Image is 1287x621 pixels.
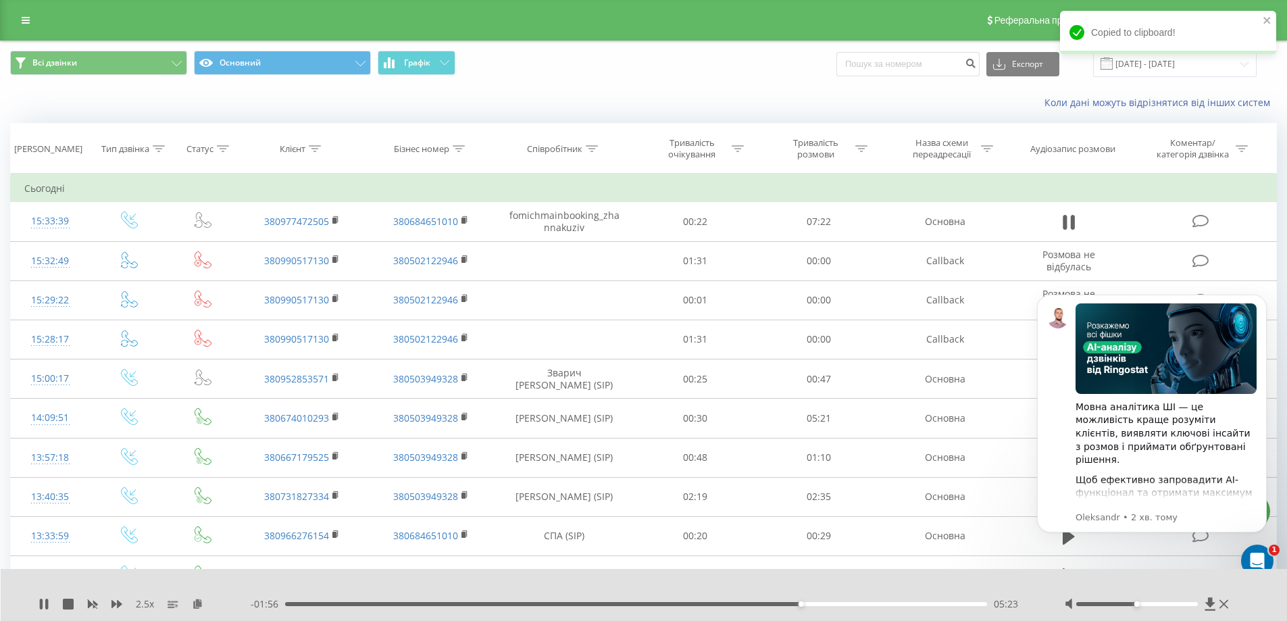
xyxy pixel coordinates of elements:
[880,516,1009,555] td: Основна
[757,516,881,555] td: 00:29
[1263,15,1272,28] button: close
[264,254,329,267] a: 380990517130
[780,137,852,160] div: Тривалість розмови
[10,51,187,75] button: Всі дзвінки
[880,359,1009,399] td: Основна
[880,280,1009,320] td: Callback
[24,562,76,589] div: 13:33:04
[495,399,634,438] td: [PERSON_NAME] (SIP)
[634,438,757,477] td: 00:48
[634,320,757,359] td: 01:31
[634,359,757,399] td: 00:25
[264,529,329,542] a: 380966276154
[378,51,455,75] button: Графік
[905,137,978,160] div: Назва схеми переадресації
[280,143,305,155] div: Клієнт
[186,143,213,155] div: Статус
[24,445,76,471] div: 13:57:18
[757,359,881,399] td: 00:47
[757,399,881,438] td: 05:21
[24,208,76,234] div: 15:33:39
[1241,545,1273,577] iframe: Intercom live chat
[527,143,582,155] div: Співробітник
[656,137,728,160] div: Тривалість очікування
[194,51,371,75] button: Основний
[757,202,881,241] td: 07:22
[757,241,881,280] td: 00:00
[757,556,881,595] td: 01:30
[393,451,458,464] a: 380503949328
[994,15,1094,26] span: Реферальна програма
[634,241,757,280] td: 01:31
[24,248,76,274] div: 15:32:49
[634,399,757,438] td: 00:30
[32,57,77,68] span: Всі дзвінки
[264,372,329,385] a: 380952853571
[394,143,449,155] div: Бізнес номер
[634,280,757,320] td: 00:01
[393,412,458,424] a: 380503949328
[757,438,881,477] td: 01:10
[757,320,881,359] td: 00:00
[264,451,329,464] a: 380667179525
[393,215,458,228] a: 380684651010
[1030,143,1115,155] div: Аудіозапис розмови
[880,202,1009,241] td: Основна
[836,52,980,76] input: Пошук за номером
[1044,96,1277,109] a: Коли дані можуть відрізнятися вiд інших систем
[634,202,757,241] td: 00:22
[24,484,76,510] div: 13:40:35
[495,359,634,399] td: Зварич [PERSON_NAME] (SIP)
[880,399,1009,438] td: Основна
[1269,545,1280,555] span: 1
[264,412,329,424] a: 380674010293
[495,516,634,555] td: СПА (SIP)
[495,556,634,595] td: [PERSON_NAME] (SIP)
[880,477,1009,516] td: Основна
[757,280,881,320] td: 00:00
[880,556,1009,595] td: Основна
[1042,248,1095,273] span: Розмова не відбулась
[404,58,430,68] span: Графік
[264,332,329,345] a: 380990517130
[634,516,757,555] td: 00:20
[393,372,458,385] a: 380503949328
[880,320,1009,359] td: Callback
[634,477,757,516] td: 02:19
[14,143,82,155] div: [PERSON_NAME]
[136,597,154,611] span: 2.5 x
[393,293,458,306] a: 380502122946
[880,241,1009,280] td: Callback
[1017,274,1287,585] iframe: Intercom notifications повідомлення
[986,52,1059,76] button: Експорт
[757,477,881,516] td: 02:35
[251,597,285,611] span: - 01:56
[264,490,329,503] a: 380731827334
[1153,137,1232,160] div: Коментар/категорія дзвінка
[1060,11,1276,54] div: Copied to clipboard!
[101,143,149,155] div: Тип дзвінка
[24,523,76,549] div: 13:33:59
[994,597,1018,611] span: 05:23
[798,601,803,607] div: Accessibility label
[24,326,76,353] div: 15:28:17
[393,490,458,503] a: 380503949328
[393,254,458,267] a: 380502122946
[393,529,458,542] a: 380684651010
[24,366,76,392] div: 15:00:17
[24,287,76,314] div: 15:29:22
[880,438,1009,477] td: Основна
[11,175,1277,202] td: Сьогодні
[264,293,329,306] a: 380990517130
[393,332,458,345] a: 380502122946
[634,556,757,595] td: 00:23
[495,477,634,516] td: [PERSON_NAME] (SIP)
[24,405,76,431] div: 14:09:51
[495,202,634,241] td: fomichmainbooking_zhannakuziv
